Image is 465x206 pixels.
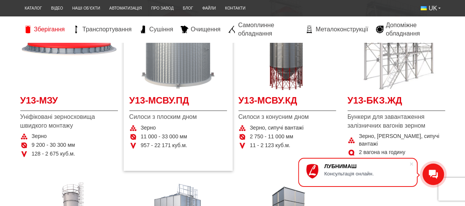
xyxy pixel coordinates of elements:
button: UK [416,2,445,15]
a: Сушіння [135,25,177,34]
a: Каталог [20,2,47,15]
a: Зберігання [20,25,69,34]
a: Блог [178,2,198,15]
a: Самоплинне обладнання [224,21,302,38]
span: 11 000 - 33 000 мм [141,133,187,141]
a: У13-БКЗ.ЖД [348,94,445,111]
a: У13-МЗУ [20,94,118,111]
a: Про завод [147,2,178,15]
a: Металоконструкції [302,25,372,34]
span: 9 200 - 30 300 мм [32,141,75,149]
span: Зерно [141,124,156,132]
img: Українська [421,6,427,10]
span: 2 750 - 11 000 мм [250,133,293,141]
span: 957 - 22 171 куб.м. [141,142,187,149]
span: Сушіння [149,25,173,34]
span: Бункери для завантаження залізничних вагонів зерном [348,113,445,130]
span: Зберігання [34,25,65,34]
span: Металоконструкції [315,25,368,34]
a: Наші об’єкти [68,2,105,15]
a: Відео [46,2,67,15]
span: Очищення [191,25,220,34]
span: Транспортування [82,25,132,34]
a: Транспортування [69,25,135,34]
span: Зерно [32,133,47,140]
span: UK [429,4,437,13]
a: Контакти [220,2,250,15]
span: Зерно, [PERSON_NAME], сипучі вантажі [359,133,445,148]
a: Файли [197,2,220,15]
span: Самоплинне обладнання [238,21,298,38]
span: Допоміжне обладнання [386,21,441,38]
a: Автоматизація [105,2,147,15]
span: 2 вагона на годину [359,149,405,156]
span: 11 - 2 123 куб.м. [250,142,290,149]
a: У13-МСВУ.КД [238,94,336,111]
span: Уніфіковані зерносховища швидкого монтажу [20,113,118,130]
span: Силоси з плоским дном [129,113,227,121]
span: Силоси з конусним дном [238,113,336,121]
a: У13-МСВУ.ПД [129,94,227,111]
div: Консультація онлайн. [324,171,409,177]
span: 128 - 2 675 куб.м. [32,150,75,158]
div: ЛУБНИМАШ [324,163,409,169]
span: Зерно, сипучі вантажі [250,124,303,132]
a: Очищення [177,25,224,34]
a: Допоміжне обладнання [372,21,445,38]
